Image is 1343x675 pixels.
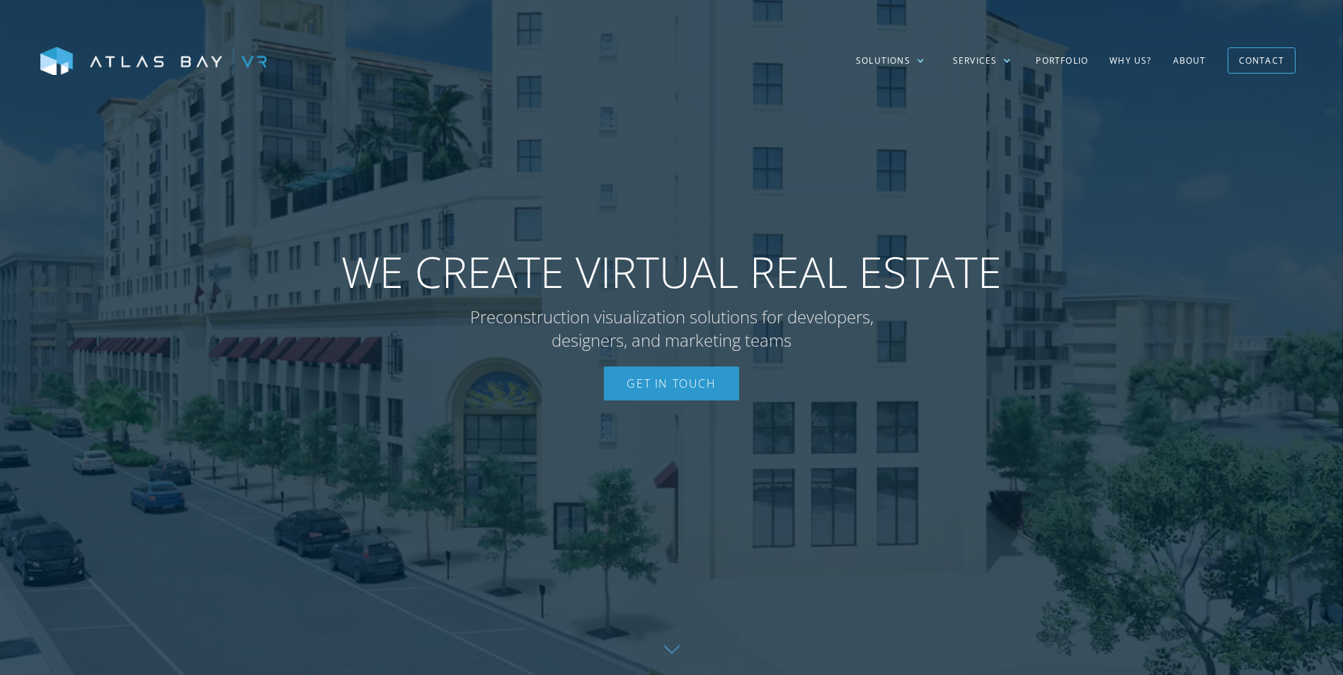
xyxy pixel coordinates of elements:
[442,305,902,352] p: Preconstruction visualization solutions for developers, designers, and marketing teams
[842,40,939,81] div: Solutions
[1162,40,1217,81] a: About
[1228,47,1296,74] a: Contact
[856,54,910,67] div: Solutions
[953,54,998,67] div: Services
[341,246,1002,298] span: WE CREATE VIRTUAL REAL ESTATE
[604,367,738,400] a: Get In Touch
[939,40,1026,81] div: Services
[1239,50,1284,71] div: Contact
[40,47,267,76] img: Atlas Bay VR Logo
[664,645,680,654] img: Down further on page
[1099,40,1162,81] a: Why US?
[1025,40,1099,81] a: Portfolio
